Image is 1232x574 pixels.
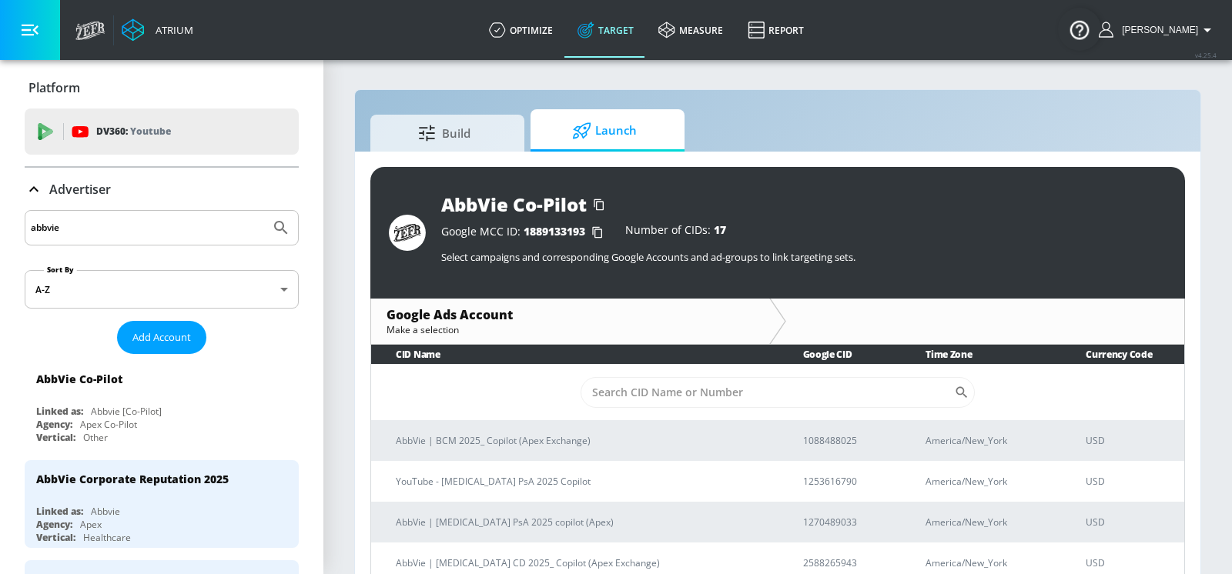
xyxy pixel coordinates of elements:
[396,555,766,571] p: AbbVie | [MEDICAL_DATA] CD 2025_ Copilot (Apex Exchange)
[130,123,171,139] p: Youtube
[387,306,754,323] div: Google Ads Account
[546,112,663,149] span: Launch
[803,514,889,530] p: 1270489033
[926,432,1049,449] p: America/New_York
[91,505,120,518] div: Abbvie
[524,224,585,239] span: 1889133193
[36,431,75,444] div: Vertical:
[36,372,122,386] div: AbbVie Co-Pilot
[25,270,299,309] div: A-Z
[1086,432,1172,449] p: USD
[396,432,766,449] p: AbbVie | BCM 2025_ Copilot (Apex Exchange)
[565,2,646,58] a: Target
[926,514,1049,530] p: America/New_York
[581,377,975,408] div: Search CID Name or Number
[735,2,816,58] a: Report
[36,418,72,431] div: Agency:
[371,299,769,344] div: Google Ads AccountMake a selection
[36,518,72,531] div: Agency:
[83,531,131,544] div: Healthcare
[441,192,587,217] div: AbbVie Co-Pilot
[371,345,778,364] th: CID Name
[80,418,137,431] div: Apex Co-Pilot
[1058,8,1101,51] button: Open Resource Center
[441,250,1167,264] p: Select campaigns and corresponding Google Accounts and ad-groups to link targeting sets.
[926,473,1049,489] p: America/New_York
[122,18,193,42] a: Atrium
[581,377,954,408] input: Search CID Name or Number
[1116,25,1198,35] span: login as: yen.lopezgallardo@zefr.com
[803,432,889,449] p: 1088488025
[387,323,754,336] div: Make a selection
[149,23,193,37] div: Atrium
[477,2,565,58] a: optimize
[83,431,108,444] div: Other
[396,473,766,489] p: YouTube - [MEDICAL_DATA] PsA 2025 Copilot
[1061,345,1184,364] th: Currency Code
[91,405,162,418] div: Abbvie [Co-Pilot]
[36,505,83,518] div: Linked as:
[36,531,75,544] div: Vertical:
[386,115,503,152] span: Build
[1099,21,1217,39] button: [PERSON_NAME]
[646,2,735,58] a: measure
[117,321,206,354] button: Add Account
[25,460,299,548] div: AbbVie Corporate Reputation 2025Linked as:AbbvieAgency:ApexVertical:Healthcare
[25,360,299,448] div: AbbVie Co-PilotLinked as:Abbvie [Co-Pilot]Agency:Apex Co-PilotVertical:Other
[96,123,171,140] p: DV360:
[36,472,229,486] div: AbbVie Corporate Reputation 2025
[132,329,191,346] span: Add Account
[714,222,726,237] span: 17
[28,79,80,96] p: Platform
[25,108,299,155] div: DV360: Youtube
[80,518,102,531] div: Apex
[926,555,1049,571] p: America/New_York
[264,211,298,245] button: Submit Search
[901,345,1061,364] th: Time Zone
[441,225,610,240] div: Google MCC ID:
[396,514,766,530] p: AbbVie | [MEDICAL_DATA] PsA 2025 copilot (Apex)
[778,345,902,364] th: Google CID
[31,218,264,238] input: Search by name
[25,168,299,211] div: Advertiser
[1086,514,1172,530] p: USD
[1195,51,1217,59] span: v 4.25.4
[625,225,726,240] div: Number of CIDs:
[25,66,299,109] div: Platform
[44,265,77,275] label: Sort By
[803,555,889,571] p: 2588265943
[1086,473,1172,489] p: USD
[36,405,83,418] div: Linked as:
[803,473,889,489] p: 1253616790
[1086,555,1172,571] p: USD
[49,181,111,198] p: Advertiser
